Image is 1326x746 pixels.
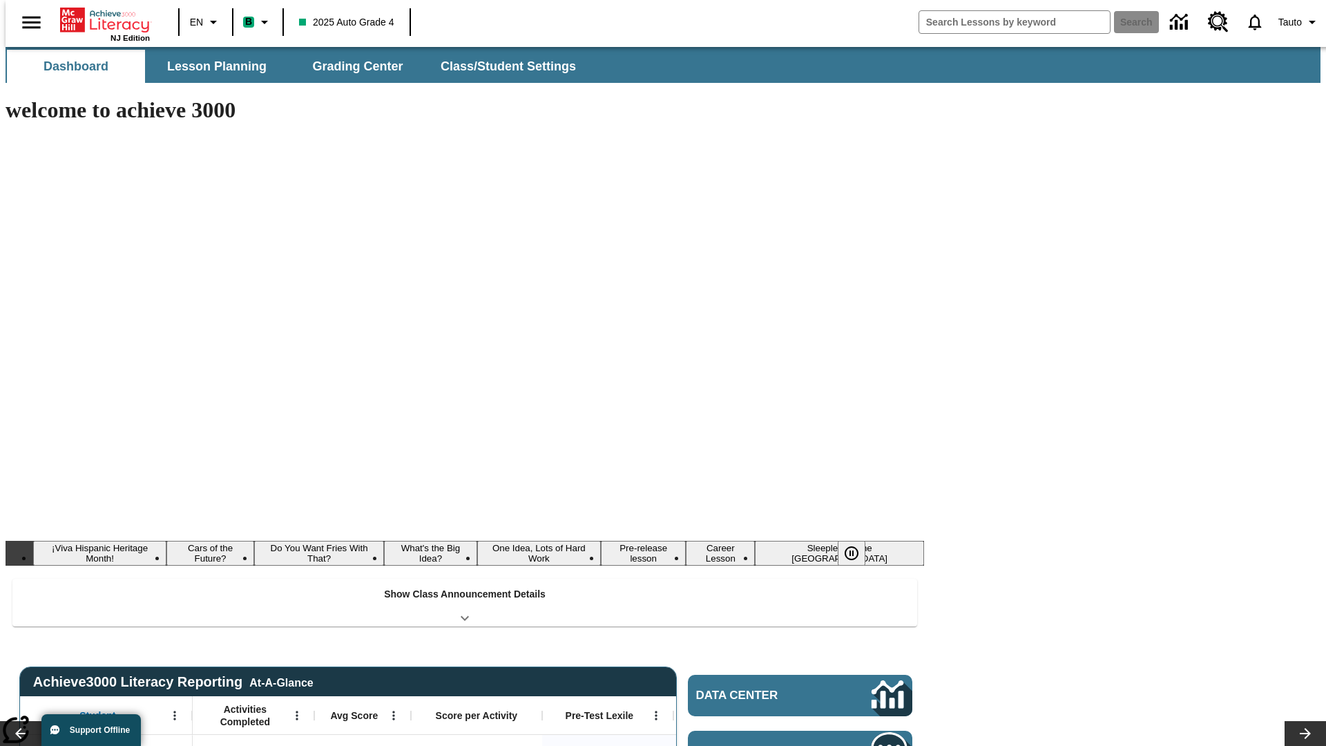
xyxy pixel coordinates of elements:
[44,59,108,75] span: Dashboard
[289,50,427,83] button: Grading Center
[1162,3,1200,41] a: Data Center
[190,15,203,30] span: EN
[110,34,150,42] span: NJ Edition
[33,541,166,566] button: Slide 1 ¡Viva Hispanic Heritage Month!
[166,541,254,566] button: Slide 2 Cars of the Future?
[6,97,924,123] h1: welcome to achieve 3000
[312,59,403,75] span: Grading Center
[1285,721,1326,746] button: Lesson carousel, Next
[148,50,286,83] button: Lesson Planning
[838,541,865,566] button: Pause
[436,709,518,722] span: Score per Activity
[164,705,185,726] button: Open Menu
[755,541,924,566] button: Slide 8 Sleepless in the Animal Kingdom
[79,709,115,722] span: Student
[646,705,666,726] button: Open Menu
[11,2,52,43] button: Open side menu
[299,15,394,30] span: 2025 Auto Grade 4
[1237,4,1273,40] a: Notifications
[6,50,588,83] div: SubNavbar
[919,11,1110,33] input: search field
[601,541,686,566] button: Slide 6 Pre-release lesson
[238,10,278,35] button: Boost Class color is mint green. Change class color
[245,13,252,30] span: B
[430,50,587,83] button: Class/Student Settings
[287,705,307,726] button: Open Menu
[566,709,634,722] span: Pre-Test Lexile
[1200,3,1237,41] a: Resource Center, Will open in new tab
[6,47,1320,83] div: SubNavbar
[254,541,384,566] button: Slide 3 Do You Want Fries With That?
[1273,10,1326,35] button: Profile/Settings
[686,541,755,566] button: Slide 7 Career Lesson
[696,689,825,702] span: Data Center
[384,587,546,602] p: Show Class Announcement Details
[33,674,314,690] span: Achieve3000 Literacy Reporting
[1278,15,1302,30] span: Tauto
[70,725,130,735] span: Support Offline
[60,5,150,42] div: Home
[184,10,228,35] button: Language: EN, Select a language
[200,703,291,728] span: Activities Completed
[7,50,145,83] button: Dashboard
[12,579,917,627] div: Show Class Announcement Details
[384,541,477,566] button: Slide 4 What's the Big Idea?
[477,541,602,566] button: Slide 5 One Idea, Lots of Hard Work
[383,705,404,726] button: Open Menu
[60,6,150,34] a: Home
[441,59,576,75] span: Class/Student Settings
[167,59,267,75] span: Lesson Planning
[330,709,378,722] span: Avg Score
[688,675,912,716] a: Data Center
[838,541,879,566] div: Pause
[249,674,313,689] div: At-A-Glance
[41,714,141,746] button: Support Offline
